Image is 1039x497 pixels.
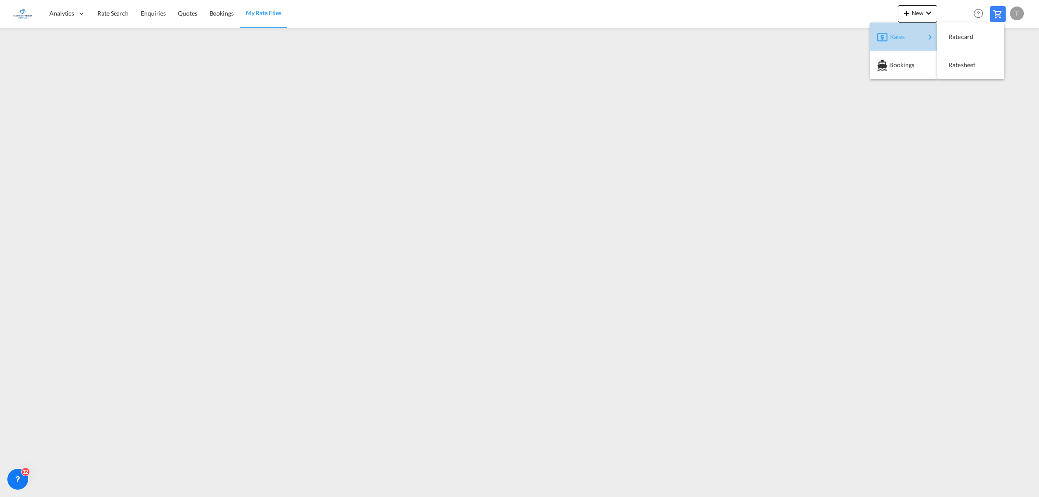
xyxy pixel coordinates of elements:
[890,28,900,45] span: Rates
[949,28,958,45] span: Ratecard
[925,32,935,42] md-icon: icon-chevron-right
[949,56,958,74] span: Ratesheet
[870,51,937,79] button: Bookings
[944,26,997,48] div: Ratecard
[889,56,899,74] span: Bookings
[877,54,930,76] div: Bookings
[944,54,997,76] div: Ratesheet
